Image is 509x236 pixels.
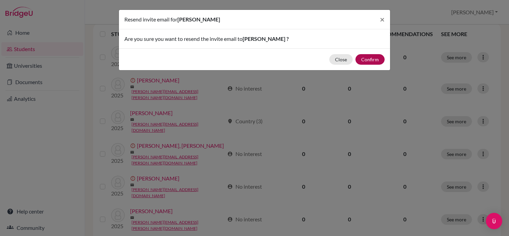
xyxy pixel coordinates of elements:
[124,35,385,43] p: Are you sure you want to resend the invite email to
[374,10,390,29] button: Close
[329,54,353,65] button: Close
[124,16,177,22] span: Resend invite email for
[243,35,289,42] span: [PERSON_NAME] ?
[177,16,220,22] span: [PERSON_NAME]
[380,14,385,24] span: ×
[486,213,502,229] div: Open Intercom Messenger
[355,54,385,65] button: Confirm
